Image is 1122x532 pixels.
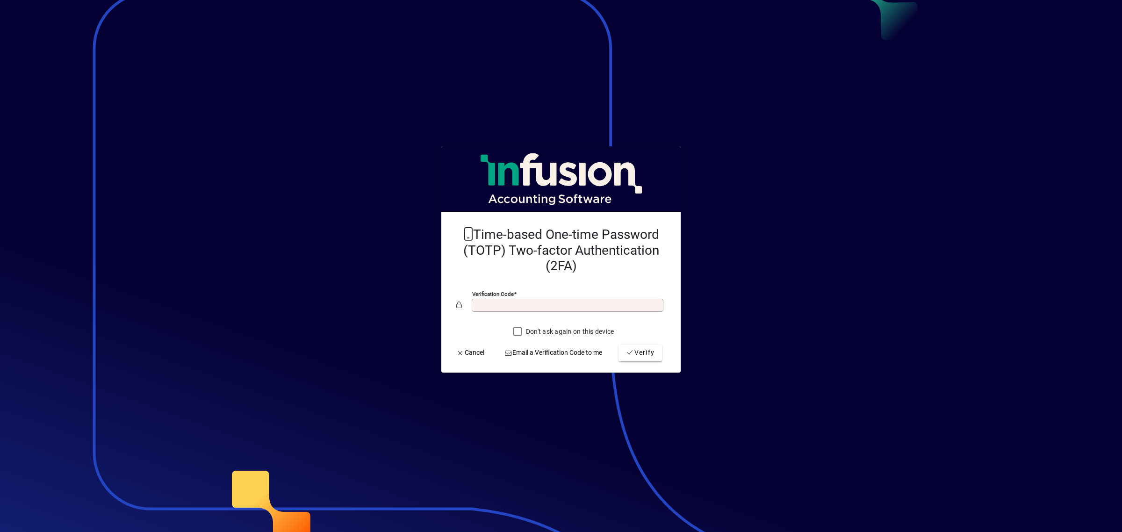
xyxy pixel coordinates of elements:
[456,348,484,358] span: Cancel
[619,345,662,361] button: Verify
[504,348,603,358] span: Email a Verification Code to me
[524,327,614,336] label: Don't ask again on this device
[472,291,514,297] mat-label: Verification code
[501,345,606,361] button: Email a Verification Code to me
[453,345,488,361] button: Cancel
[626,348,654,358] span: Verify
[456,227,666,274] h2: Time-based One-time Password (TOTP) Two-factor Authentication (2FA)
